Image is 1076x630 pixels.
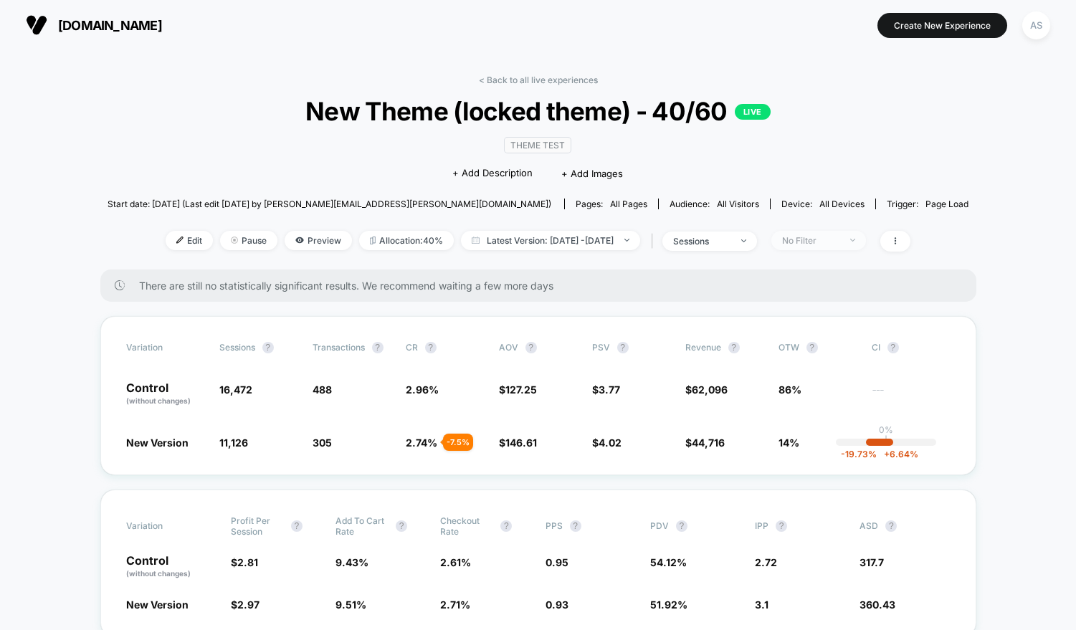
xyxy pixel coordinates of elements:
[139,280,948,292] span: There are still no statistically significant results. We recommend waiting a few more days
[504,137,571,153] span: Theme Test
[546,598,568,611] span: 0.93
[819,199,865,209] span: all devices
[505,436,537,449] span: 146.61
[406,383,439,396] span: 2.96 %
[461,231,640,250] span: Latest Version: [DATE] - [DATE]
[479,75,598,85] a: < Back to all live experiences
[359,231,454,250] span: Allocation: 40%
[770,199,875,209] span: Device:
[885,520,897,532] button: ?
[755,520,768,531] span: IPP
[570,520,581,532] button: ?
[877,449,918,459] span: 6.64 %
[779,436,799,449] span: 14%
[440,598,470,611] span: 2.71 %
[872,386,951,406] span: ---
[884,449,890,459] span: +
[676,520,687,532] button: ?
[313,436,332,449] span: 305
[647,231,662,252] span: |
[440,556,471,568] span: 2.61 %
[872,342,951,353] span: CI
[499,436,537,449] span: $
[860,598,895,611] span: 360.43
[335,556,368,568] span: 9.43 %
[776,520,787,532] button: ?
[237,598,260,611] span: 2.97
[108,199,551,209] span: Start date: [DATE] (Last edit [DATE] by [PERSON_NAME][EMAIL_ADDRESS][PERSON_NAME][DOMAIN_NAME])
[1018,11,1054,40] button: AS
[670,199,759,209] div: Audience:
[126,598,189,611] span: New Version
[440,515,493,537] span: Checkout Rate
[58,18,162,33] span: [DOMAIN_NAME]
[396,520,407,532] button: ?
[237,556,258,568] span: 2.81
[262,342,274,353] button: ?
[313,342,365,353] span: Transactions
[561,168,623,179] span: + Add Images
[231,237,238,244] img: end
[126,382,205,406] p: Control
[673,236,730,247] div: sessions
[525,342,537,353] button: ?
[592,436,622,449] span: $
[126,515,205,537] span: Variation
[126,396,191,405] span: (without changes)
[126,436,189,449] span: New Version
[741,239,746,242] img: end
[728,342,740,353] button: ?
[599,383,620,396] span: 3.77
[806,342,818,353] button: ?
[22,14,166,37] button: [DOMAIN_NAME]
[885,435,887,446] p: |
[219,342,255,353] span: Sessions
[879,424,893,435] p: 0%
[452,166,533,181] span: + Add Description
[685,436,725,449] span: $
[219,383,252,396] span: 16,472
[166,231,213,250] span: Edit
[755,556,777,568] span: 2.72
[877,13,1007,38] button: Create New Experience
[546,556,568,568] span: 0.95
[335,598,366,611] span: 9.51 %
[220,231,277,250] span: Pause
[26,14,47,36] img: Visually logo
[592,342,610,353] span: PSV
[685,383,728,396] span: $
[425,342,437,353] button: ?
[285,231,352,250] span: Preview
[650,598,687,611] span: 51.92 %
[841,449,877,459] span: -19.73 %
[624,239,629,242] img: end
[219,436,248,449] span: 11,126
[782,235,839,246] div: No Filter
[592,383,620,396] span: $
[779,383,801,396] span: 86%
[887,342,899,353] button: ?
[650,556,687,568] span: 54.12 %
[231,598,260,611] span: $
[860,556,884,568] span: 317.7
[650,520,669,531] span: PDV
[599,436,622,449] span: 4.02
[576,199,647,209] div: Pages:
[406,436,437,449] span: 2.74 %
[291,520,303,532] button: ?
[1022,11,1050,39] div: AS
[546,520,563,531] span: PPS
[755,598,768,611] span: 3.1
[499,342,518,353] span: AOV
[735,104,771,120] p: LIVE
[499,383,537,396] span: $
[126,555,216,579] p: Control
[850,239,855,242] img: end
[779,342,857,353] span: OTW
[231,556,258,568] span: $
[717,199,759,209] span: All Visitors
[443,434,473,451] div: - 7.5 %
[505,383,537,396] span: 127.25
[692,436,725,449] span: 44,716
[126,342,205,353] span: Variation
